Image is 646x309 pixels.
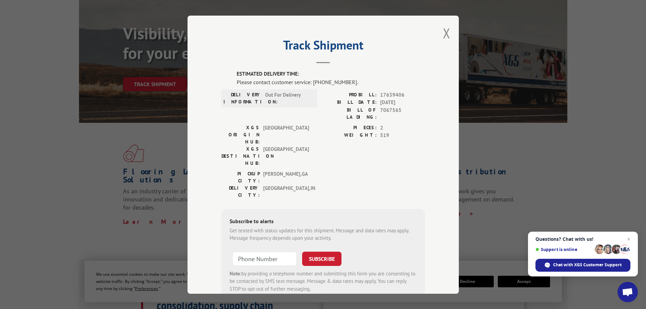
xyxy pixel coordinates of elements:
label: DELIVERY CITY: [221,184,260,198]
label: PIECES: [323,124,377,132]
button: Close modal [443,24,450,42]
label: PICKUP CITY: [221,170,260,184]
span: Questions? Chat with us! [535,236,630,242]
label: PROBILL: [323,91,377,99]
span: 7067565 [380,106,425,120]
label: WEIGHT: [323,132,377,139]
label: BILL DATE: [323,99,377,107]
span: Out For Delivery [265,91,311,105]
label: DELIVERY INFORMATION: [223,91,262,105]
span: [DATE] [380,99,425,107]
label: ESTIMATED DELIVERY TIME: [237,70,425,78]
div: Please contact customer service: [PHONE_NUMBER]. [237,78,425,86]
span: 17639406 [380,91,425,99]
div: Subscribe to alerts [230,217,417,227]
span: 2 [380,124,425,132]
span: [GEOGRAPHIC_DATA] [263,124,309,145]
span: [GEOGRAPHIC_DATA] , IN [263,184,309,198]
label: XGS DESTINATION HUB: [221,145,260,167]
label: XGS ORIGIN HUB: [221,124,260,145]
span: [GEOGRAPHIC_DATA] [263,145,309,167]
span: [PERSON_NAME] , GA [263,170,309,184]
span: Chat with XGS Customer Support [553,262,622,268]
div: by providing a telephone number and submitting this form you are consenting to be contacted by SM... [230,270,417,293]
div: Open chat [618,282,638,302]
span: Support is online [535,247,592,252]
label: BILL OF LADING: [323,106,377,120]
span: Close chat [625,235,633,243]
span: 519 [380,132,425,139]
div: Chat with XGS Customer Support [535,259,630,272]
input: Phone Number [232,251,297,266]
strong: Note: [230,270,241,276]
div: Get texted with status updates for this shipment. Message and data rates may apply. Message frequ... [230,227,417,242]
h2: Track Shipment [221,40,425,53]
button: SUBSCRIBE [302,251,341,266]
